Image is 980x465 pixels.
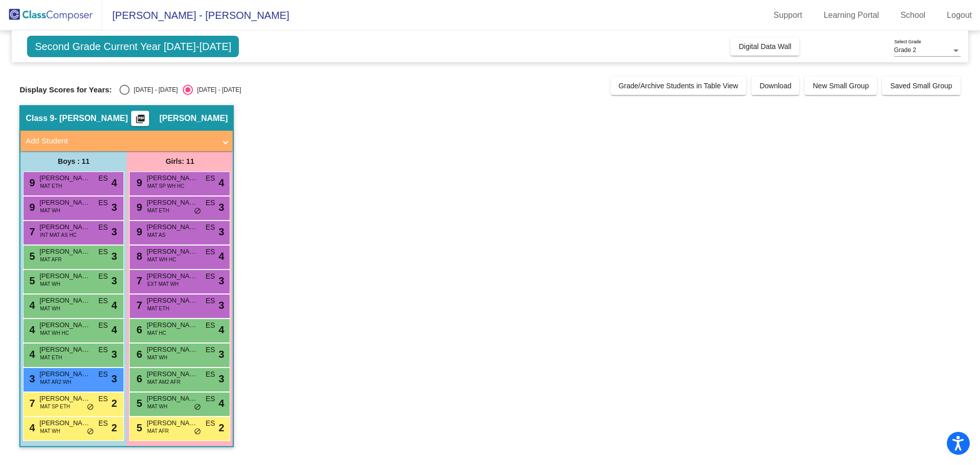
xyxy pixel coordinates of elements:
span: [PERSON_NAME] [39,394,90,404]
span: 4 [27,349,35,360]
span: [PERSON_NAME] [146,296,198,306]
span: [PERSON_NAME] [39,173,90,183]
span: [PERSON_NAME] [PERSON_NAME] [146,198,198,208]
span: 7 [134,275,142,286]
span: 9 [134,226,142,237]
span: 6 [134,349,142,360]
span: MAT SP WH HC [147,182,184,190]
span: [PERSON_NAME] [146,247,198,257]
span: MAT AM2 AFR [147,378,180,386]
span: ES [206,345,215,355]
span: New Small Group [813,82,869,90]
span: MAT WH [40,305,60,312]
span: MAT HC [147,329,166,337]
span: [PERSON_NAME] [146,320,198,330]
span: [PERSON_NAME] [146,222,198,232]
span: 4 [111,175,117,190]
span: 5 [134,422,142,433]
span: 9 [134,177,142,188]
span: ES [99,296,108,306]
span: ES [206,394,215,404]
span: [PERSON_NAME] [39,296,90,306]
a: Learning Portal [816,7,888,23]
span: 4 [111,298,117,313]
mat-icon: picture_as_pdf [134,114,146,128]
span: MAT AFR [40,256,61,263]
span: 4 [218,322,224,337]
span: Second Grade Current Year [DATE]-[DATE] [27,36,239,57]
span: do_not_disturb_alt [194,403,201,411]
span: [PERSON_NAME] - [PERSON_NAME] [102,7,289,23]
span: ES [206,173,215,184]
span: [PERSON_NAME] [39,198,90,208]
span: 3 [218,200,224,215]
span: do_not_disturb_alt [194,207,201,215]
span: ES [99,394,108,404]
span: do_not_disturb_alt [87,403,94,411]
span: MAT AS [147,231,165,239]
span: MAT ETH [147,207,169,214]
span: MAT WH [40,207,60,214]
span: 3 [218,298,224,313]
span: Grade 2 [894,46,916,54]
span: EXT MAT WH [147,280,179,288]
span: 9 [134,202,142,213]
span: [PERSON_NAME] [39,369,90,379]
span: 3 [218,224,224,239]
span: MAT WH [147,354,167,361]
span: ES [99,247,108,257]
span: MAT ETH [40,182,62,190]
span: [PERSON_NAME] [39,271,90,281]
span: [PERSON_NAME] [146,369,198,379]
span: 3 [111,249,117,264]
span: Class 9 [26,113,54,124]
span: ES [99,345,108,355]
span: [PERSON_NAME] [146,345,198,355]
span: ES [99,198,108,208]
span: 3 [218,273,224,288]
button: Grade/Archive Students in Table View [610,77,747,95]
span: 3 [111,371,117,386]
span: 4 [27,300,35,311]
span: 5 [134,398,142,409]
span: ES [99,320,108,331]
span: MAT ETH [40,354,62,361]
span: ES [206,296,215,306]
span: ES [206,418,215,429]
span: 4 [218,249,224,264]
span: 2 [111,396,117,411]
span: ES [99,418,108,429]
span: MAT SP ETH [40,403,70,410]
span: ES [206,222,215,233]
span: 5 [27,275,35,286]
span: 3 [111,224,117,239]
span: 5 [27,251,35,262]
span: MAT WH [40,427,60,435]
span: [PERSON_NAME] [39,320,90,330]
span: 9 [27,202,35,213]
div: Girls: 11 [127,151,233,172]
span: ES [206,198,215,208]
span: ES [99,369,108,380]
button: Digital Data Wall [730,37,799,56]
span: 8 [134,251,142,262]
span: [PERSON_NAME] [39,418,90,428]
span: MAT AR2 WH [40,378,71,386]
span: [PERSON_NAME] [39,247,90,257]
span: do_not_disturb_alt [87,428,94,436]
span: Saved Small Group [890,82,952,90]
a: School [892,7,934,23]
mat-radio-group: Select an option [119,85,241,95]
span: 2 [218,420,224,435]
span: MAT WH [40,280,60,288]
span: 6 [134,373,142,384]
span: 3 [218,371,224,386]
span: 7 [27,226,35,237]
span: MAT ETH [147,305,169,312]
span: [PERSON_NAME] [146,394,198,404]
span: 4 [27,324,35,335]
span: 4 [27,422,35,433]
span: [PERSON_NAME] [146,418,198,428]
span: 3 [111,273,117,288]
span: do_not_disturb_alt [194,428,201,436]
